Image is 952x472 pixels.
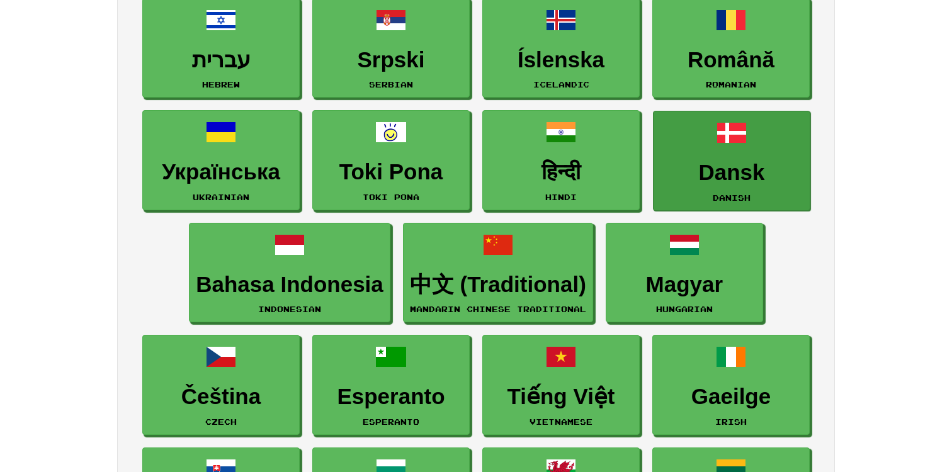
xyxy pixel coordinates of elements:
[653,111,810,211] a: DanskDanish
[613,273,756,297] h3: Magyar
[363,193,419,201] small: Toki Pona
[659,385,803,409] h3: Gaeilge
[482,110,640,210] a: हिन्दीHindi
[319,160,463,184] h3: Toki Pona
[149,160,293,184] h3: Українська
[659,48,803,72] h3: Română
[713,193,751,202] small: Danish
[410,305,586,313] small: Mandarin Chinese Traditional
[319,385,463,409] h3: Esperanto
[312,335,470,435] a: EsperantoEsperanto
[489,48,633,72] h3: Íslenska
[482,335,640,435] a: Tiếng ViệtVietnamese
[652,335,810,435] a: GaeilgeIrish
[142,335,300,435] a: ČeštinaCzech
[369,80,413,89] small: Serbian
[193,193,249,201] small: Ukrainian
[189,223,390,323] a: Bahasa IndonesiaIndonesian
[706,80,756,89] small: Romanian
[660,160,803,185] h3: Dansk
[656,305,713,313] small: Hungarian
[410,273,586,297] h3: 中文 (Traditional)
[149,385,293,409] h3: Čeština
[533,80,589,89] small: Icelandic
[312,110,470,210] a: Toki PonaToki Pona
[142,110,300,210] a: УкраїнськаUkrainian
[530,417,592,426] small: Vietnamese
[403,223,593,323] a: 中文 (Traditional)Mandarin Chinese Traditional
[149,48,293,72] h3: עברית
[319,48,463,72] h3: Srpski
[258,305,321,313] small: Indonesian
[715,417,747,426] small: Irish
[202,80,240,89] small: Hebrew
[489,385,633,409] h3: Tiếng Việt
[196,273,383,297] h3: Bahasa Indonesia
[363,417,419,426] small: Esperanto
[489,160,633,184] h3: हिन्दी
[606,223,763,323] a: MagyarHungarian
[545,193,577,201] small: Hindi
[205,417,237,426] small: Czech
